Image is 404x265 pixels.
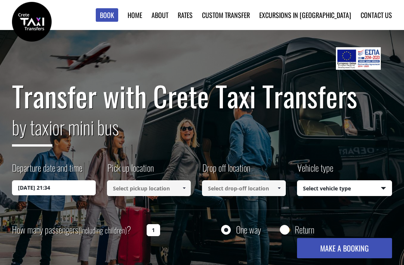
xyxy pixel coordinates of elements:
[12,17,52,25] a: Crete Taxi Transfers | Safe Taxi Transfer Services from to Heraklion Airport, Chania Airport, Ret...
[107,161,154,180] label: Pick up location
[295,225,314,234] label: Return
[12,2,52,42] img: Crete Taxi Transfers | Safe Taxi Transfer Services from to Heraklion Airport, Chania Airport, Ret...
[297,238,392,258] button: MAKE A BOOKING
[297,161,333,180] label: Vehicle type
[12,80,392,112] h1: Transfer with Crete Taxi Transfers
[151,10,168,20] a: About
[178,180,190,196] a: Show All Items
[128,10,142,20] a: Home
[12,161,82,180] label: Departure date and time
[361,10,392,20] a: Contact us
[336,47,380,70] img: e-bannersEUERDF180X90.jpg
[96,8,118,22] a: Book
[236,225,261,234] label: One way
[202,180,286,196] input: Select drop-off location
[259,10,351,20] a: Excursions in [GEOGRAPHIC_DATA]
[273,180,285,196] a: Show All Items
[79,225,127,236] small: (including children)
[202,161,250,180] label: Drop off location
[12,221,142,239] label: How many passengers ?
[12,113,52,147] span: by taxi
[12,112,392,152] h2: or mini bus
[297,181,392,196] span: Select vehicle type
[107,180,191,196] input: Select pickup location
[202,10,250,20] a: Custom Transfer
[178,10,193,20] a: Rates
